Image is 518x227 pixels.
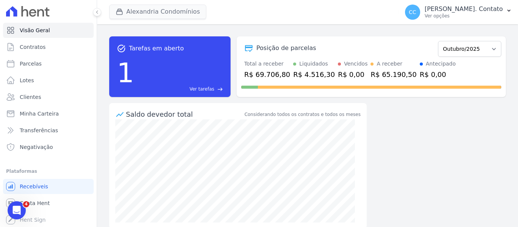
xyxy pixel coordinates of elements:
span: Recebíveis [20,183,48,190]
div: R$ 69.706,80 [244,69,290,80]
a: Negativação [3,139,94,155]
span: Contratos [20,43,46,51]
a: Visão Geral [3,23,94,38]
button: Alexandria Condomínios [109,5,206,19]
div: R$ 0,00 [338,69,367,80]
span: Transferências [20,127,58,134]
a: Minha Carteira [3,106,94,121]
span: Parcelas [20,60,42,67]
span: east [217,86,223,92]
a: Recebíveis [3,179,94,194]
div: Antecipado [426,60,456,68]
div: A receber [377,60,402,68]
div: Considerando todos os contratos e todos os meses [245,111,361,118]
div: Vencidos [344,60,367,68]
a: Conta Hent [3,196,94,211]
div: Plataformas [6,167,91,176]
button: CC [PERSON_NAME]. Contato Ver opções [399,2,518,23]
span: CC [409,9,416,15]
span: Negativação [20,143,53,151]
a: Transferências [3,123,94,138]
span: Conta Hent [20,199,50,207]
a: Ver tarefas east [137,86,223,92]
span: Visão Geral [20,27,50,34]
div: R$ 65.190,50 [370,69,416,80]
div: R$ 0,00 [420,69,456,80]
span: 4 [23,201,29,207]
div: Liquidados [299,60,328,68]
p: Ver opções [425,13,503,19]
span: Tarefas em aberto [129,44,184,53]
a: Parcelas [3,56,94,71]
div: Posição de parcelas [256,44,316,53]
a: Contratos [3,39,94,55]
div: R$ 4.516,30 [293,69,335,80]
a: Clientes [3,89,94,105]
span: Lotes [20,77,34,84]
span: Clientes [20,93,41,101]
p: [PERSON_NAME]. Contato [425,5,503,13]
div: Total a receber [244,60,290,68]
a: Lotes [3,73,94,88]
span: Minha Carteira [20,110,59,117]
span: task_alt [117,44,126,53]
div: Saldo devedor total [126,109,243,119]
span: Ver tarefas [190,86,214,92]
div: 1 [117,53,134,92]
iframe: Intercom live chat [8,201,26,219]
